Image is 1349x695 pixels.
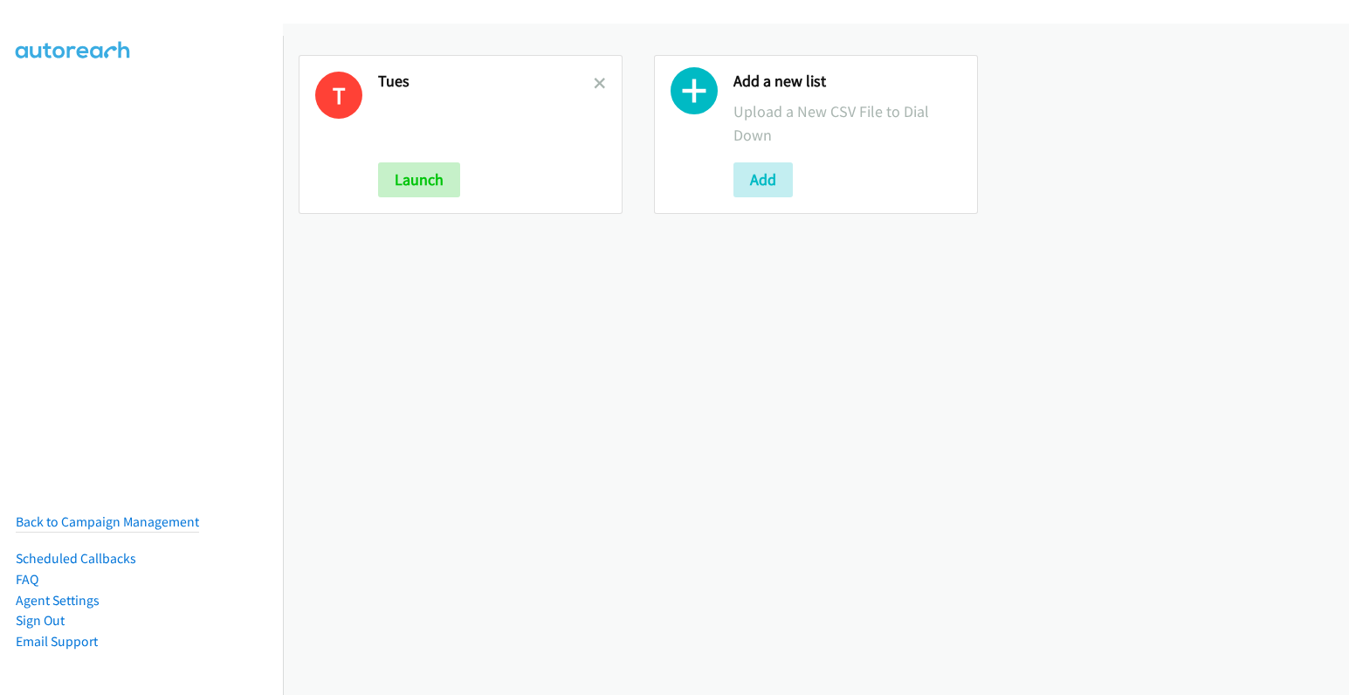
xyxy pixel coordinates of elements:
p: Upload a New CSV File to Dial Down [733,100,961,147]
a: Sign Out [16,612,65,629]
a: FAQ [16,571,38,588]
a: Scheduled Callbacks [16,550,136,567]
a: Back to Campaign Management [16,513,199,530]
a: Email Support [16,633,98,650]
h2: Add a new list [733,72,961,92]
button: Add [733,162,793,197]
h1: T [315,72,362,119]
h2: Tues [378,72,594,92]
a: Agent Settings [16,592,100,609]
button: Launch [378,162,460,197]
